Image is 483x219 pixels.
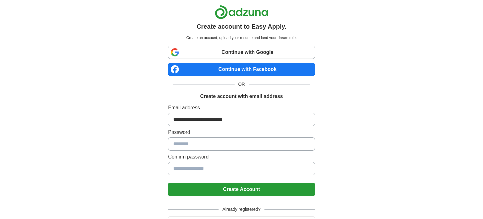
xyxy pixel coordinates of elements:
h1: Create account to Easy Apply. [197,22,286,31]
span: Already registered? [219,206,264,213]
label: Email address [168,104,315,112]
img: Adzuna logo [215,5,268,19]
p: Create an account, upload your resume and land your dream role. [169,35,314,41]
button: Create Account [168,183,315,196]
h1: Create account with email address [200,93,283,100]
label: Confirm password [168,153,315,161]
a: Continue with Facebook [168,63,315,76]
label: Password [168,129,315,136]
a: Continue with Google [168,46,315,59]
span: OR [235,81,249,88]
